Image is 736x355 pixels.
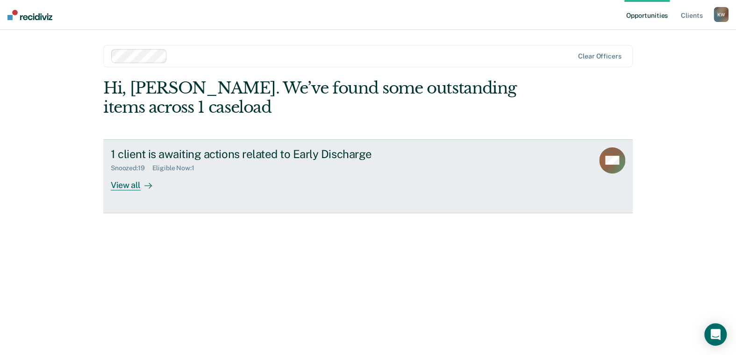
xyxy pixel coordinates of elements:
a: 1 client is awaiting actions related to Early DischargeSnoozed:19Eligible Now:1View all [103,139,633,213]
button: KW [714,7,729,22]
div: 1 client is awaiting actions related to Early Discharge [111,147,439,161]
div: View all [111,172,163,190]
div: K W [714,7,729,22]
div: Eligible Now : 1 [152,164,202,172]
img: Recidiviz [7,10,52,20]
div: Snoozed : 19 [111,164,152,172]
div: Open Intercom Messenger [704,323,727,346]
div: Clear officers [578,52,621,60]
div: Hi, [PERSON_NAME]. We’ve found some outstanding items across 1 caseload [103,79,527,117]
